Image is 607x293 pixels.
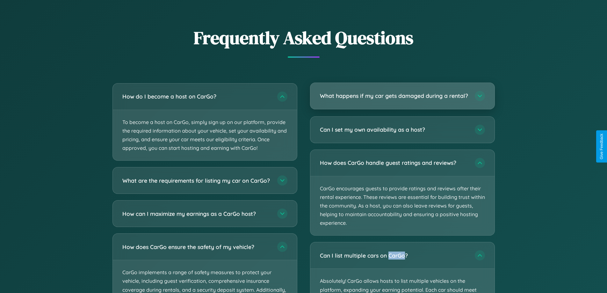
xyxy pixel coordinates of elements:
p: CarGo encourages guests to provide ratings and reviews after their rental experience. These revie... [310,176,495,236]
h3: How do I become a host on CarGo? [122,92,271,100]
h2: Frequently Asked Questions [112,26,495,50]
h3: Can I set my own availability as a host? [320,126,468,134]
div: Give Feedback [599,134,604,159]
h3: What are the requirements for listing my car on CarGo? [122,177,271,185]
h3: How does CarGo handle guest ratings and reviews? [320,159,468,167]
h3: Can I list multiple cars on CarGo? [320,252,468,260]
p: To become a host on CarGo, simply sign up on our platform, provide the required information about... [113,110,297,161]
h3: What happens if my car gets damaged during a rental? [320,92,468,100]
h3: How does CarGo ensure the safety of my vehicle? [122,243,271,251]
h3: How can I maximize my earnings as a CarGo host? [122,210,271,218]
